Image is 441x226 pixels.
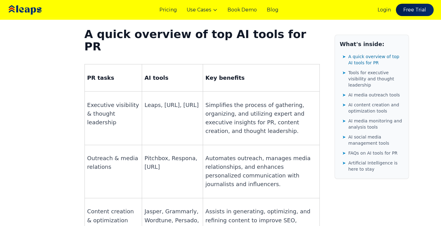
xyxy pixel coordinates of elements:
span: ➤ [342,160,346,166]
span: ➤ [342,92,346,98]
a: Login [378,6,391,14]
span: ➤ [342,102,346,108]
p: Simplifies the process of gathering, organizing, and utilizing expert and executive insights for ... [205,101,317,135]
span: FAQs on AI tools for PR [348,150,397,156]
strong: Key benefits [205,75,245,81]
a: Free Trial [396,4,434,16]
a: ➤AI social media management tools [342,133,404,147]
span: ➤ [342,70,346,76]
span: AI content creation and optimization tools [348,102,403,114]
h2: What's inside: [340,40,404,49]
strong: AI tools [145,75,168,81]
a: Blog [267,6,278,14]
p: Executive visibility & thought leadership [87,101,139,127]
span: AI media outreach tools [348,92,400,98]
span: Tools for executive visibility and thought leadership [348,70,403,88]
p: Content creation & optimization [87,207,139,224]
button: Use Cases [187,6,218,14]
span: Artificial Intelligence is here to stay [348,160,403,172]
span: AI media monitoring and analysis tools [348,118,403,130]
a: Book Demo [227,6,257,14]
span: ➤ [342,53,346,60]
p: Pitchbox, Respona, [URL] [145,154,200,171]
span: ➤ [342,150,346,156]
span: A quick overview of top AI tools for PR [348,53,403,66]
a: ➤Artificial Intelligence is here to stay [342,159,404,173]
p: Outreach & media relations [87,154,139,171]
a: ➤AI media monitoring and analysis tools [342,117,404,131]
img: Leaps Logo [7,1,60,19]
span: AI social media management tools [348,134,403,146]
span: ➤ [342,134,346,140]
p: Automates outreach, manages media relationships, and enhances personalized communication with jou... [205,154,317,189]
a: ➤AI content creation and optimization tools [342,100,404,115]
p: Leaps, [URL], [URL] [145,101,200,109]
a: ➤A quick overview of top AI tools for PR [342,52,404,67]
a: ➤FAQs on AI tools for PR [342,149,404,157]
span: ➤ [342,118,346,124]
a: Pricing [159,6,177,14]
strong: A quick overview of top AI tools for PR [84,28,306,53]
a: ➤Tools for executive visibility and thought leadership [342,68,404,89]
strong: PR tasks [87,75,114,81]
a: ➤AI media outreach tools [342,91,404,99]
